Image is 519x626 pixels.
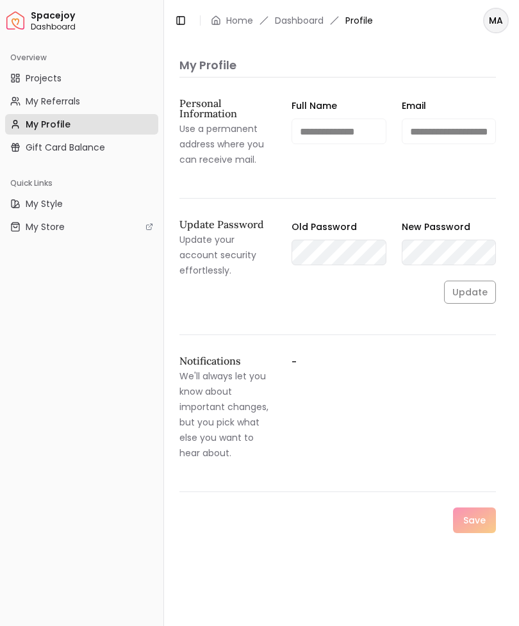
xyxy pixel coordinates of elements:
h2: Update Password [179,219,271,229]
button: MA [483,8,509,33]
span: My Style [26,197,63,210]
span: Projects [26,72,62,85]
a: Gift Card Balance [5,137,158,158]
span: MA [484,9,507,32]
h2: Notifications [179,356,271,366]
label: Full Name [292,99,337,112]
span: Dashboard [31,22,158,32]
label: Email [402,99,426,112]
a: My Style [5,194,158,214]
a: Home [226,14,253,27]
h2: Personal Information [179,98,271,119]
label: - [292,356,383,461]
div: Overview [5,47,158,68]
p: We'll always let you know about important changes, but you pick what else you want to hear about. [179,368,271,461]
span: My Profile [26,118,70,131]
a: My Referrals [5,91,158,111]
nav: breadcrumb [211,14,373,27]
p: Update your account security effortlessly. [179,232,271,278]
a: My Store [5,217,158,237]
label: New Password [402,220,470,233]
span: Gift Card Balance [26,141,105,154]
span: Profile [345,14,373,27]
div: Quick Links [5,173,158,194]
label: Old Password [292,220,357,233]
p: Use a permanent address where you can receive mail. [179,121,271,167]
a: Dashboard [275,14,324,27]
a: Spacejoy [6,12,24,29]
p: My Profile [179,56,496,74]
span: Spacejoy [31,10,158,22]
a: Projects [5,68,158,88]
span: My Store [26,220,65,233]
img: Spacejoy Logo [6,12,24,29]
span: My Referrals [26,95,80,108]
a: My Profile [5,114,158,135]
